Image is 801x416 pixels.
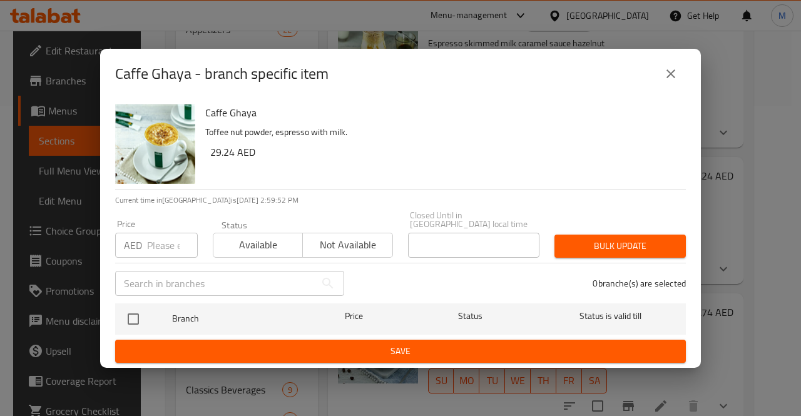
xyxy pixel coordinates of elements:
button: Save [115,340,686,363]
button: Bulk update [554,235,686,258]
span: Not available [308,236,387,254]
p: Toffee nut powder, espresso with milk. [205,124,676,140]
span: Available [218,236,298,254]
span: Branch [172,311,302,327]
span: Price [312,308,395,324]
button: Not available [302,233,392,258]
span: Save [125,343,676,359]
button: close [656,59,686,89]
h2: Caffe Ghaya - branch specific item [115,64,329,84]
img: Caffe Ghaya [115,104,195,184]
span: Status is valid till [546,308,676,324]
h6: Caffe Ghaya [205,104,676,121]
p: 0 branche(s) are selected [593,277,686,290]
button: Available [213,233,303,258]
p: Current time in [GEOGRAPHIC_DATA] is [DATE] 2:59:52 PM [115,195,686,206]
span: Bulk update [564,238,676,254]
input: Please enter price [147,233,198,258]
p: AED [124,238,142,253]
h6: 29.24 AED [210,143,676,161]
span: Status [406,308,536,324]
input: Search in branches [115,271,315,296]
